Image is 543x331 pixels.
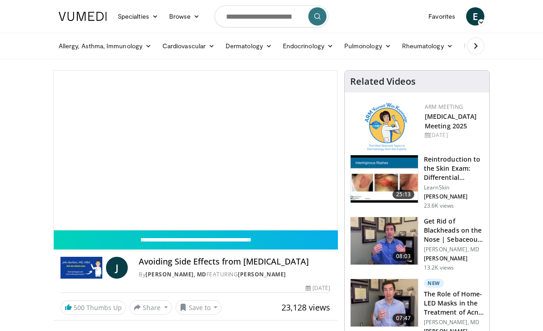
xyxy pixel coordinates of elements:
a: Browse [164,7,206,25]
p: [PERSON_NAME] [424,193,484,200]
a: Pulmonology [339,37,397,55]
a: 08:03 Get Rid of Blackheads on the Nose | Sebaceous Filaments | Dermatolog… [PERSON_NAME], MD [PE... [350,217,484,271]
a: Cardiovascular [157,37,220,55]
div: By FEATURING [139,270,330,279]
a: 25:13 Reintroduction to the Skin Exam: Differential Diagnosis Based on the… LearnSkin [PERSON_NAM... [350,155,484,209]
h3: The Role of Home-LED Masks in the Treatment of Acne | [MEDICAL_DATA] … [424,290,484,317]
span: 25:13 [392,190,414,199]
img: 89a28c6a-718a-466f-b4d1-7c1f06d8483b.png.150x105_q85_autocrop_double_scale_upscale_version-0.2.png [365,103,407,151]
p: LearnSkin [424,184,484,191]
a: [MEDICAL_DATA] Meeting 2025 [425,112,477,130]
a: ARM Meeting [425,103,463,111]
img: John Barbieri, MD [60,257,102,279]
a: Dermatology [220,37,277,55]
a: [PERSON_NAME], MD [146,270,206,278]
span: 23,128 views [282,302,330,313]
img: 022c50fb-a848-4cac-a9d8-ea0906b33a1b.150x105_q85_crop-smart_upscale.jpg [351,155,418,203]
input: Search topics, interventions [215,5,328,27]
h4: Related Videos [350,76,416,87]
a: Allergy, Asthma, Immunology [53,37,157,55]
img: bdc749e8-e5f5-404f-8c3a-bce07f5c1739.150x105_q85_crop-smart_upscale.jpg [351,279,418,326]
button: Share [130,300,172,315]
a: Endocrinology [277,37,339,55]
a: 500 Thumbs Up [60,300,126,315]
a: Specialties [112,7,164,25]
a: Rheumatology [397,37,458,55]
p: [PERSON_NAME], MD [424,246,484,253]
a: E [466,7,484,25]
p: 13.2K views [424,264,454,271]
h3: Reintroduction to the Skin Exam: Differential Diagnosis Based on the… [424,155,484,182]
p: [PERSON_NAME] [424,255,484,262]
div: [DATE] [306,284,330,292]
div: [DATE] [425,131,482,139]
span: 500 [74,303,85,312]
a: Favorites [423,7,461,25]
span: 08:03 [392,252,414,261]
img: 54dc8b42-62c8-44d6-bda4-e2b4e6a7c56d.150x105_q85_crop-smart_upscale.jpg [351,217,418,265]
span: 07:47 [392,314,414,323]
p: 23.6K views [424,202,454,209]
p: New [424,279,444,288]
h4: Avoiding Side Effects from [MEDICAL_DATA] [139,257,330,267]
p: [PERSON_NAME], MD [424,319,484,326]
a: [PERSON_NAME] [238,270,286,278]
img: VuMedi Logo [59,12,107,21]
video-js: Video Player [54,71,337,230]
button: Save to [176,300,222,315]
h3: Get Rid of Blackheads on the Nose | Sebaceous Filaments | Dermatolog… [424,217,484,244]
a: J [106,257,128,279]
